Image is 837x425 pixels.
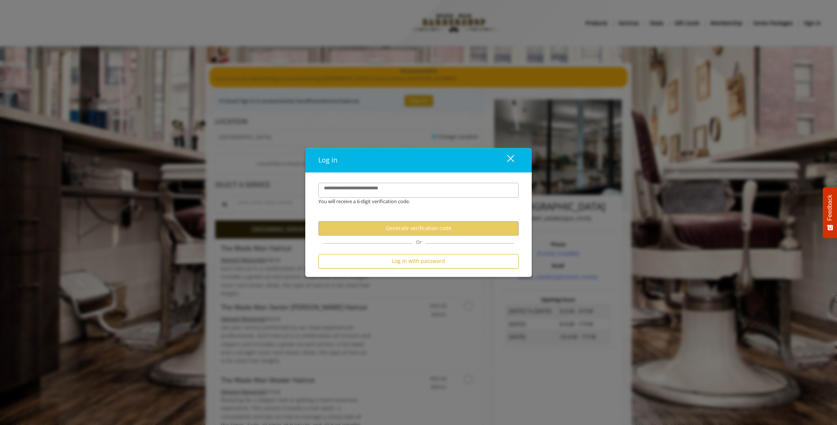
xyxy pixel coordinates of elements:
[412,239,425,245] span: Or
[318,254,519,269] button: Log in with password
[823,187,837,238] button: Feedback - Show survey
[313,198,513,205] div: You will receive a 6-digit verification code.
[498,155,513,166] div: close dialog
[318,155,337,164] span: Log in
[318,221,519,236] button: Generate verification code
[493,152,519,168] button: close dialog
[827,195,833,221] span: Feedback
